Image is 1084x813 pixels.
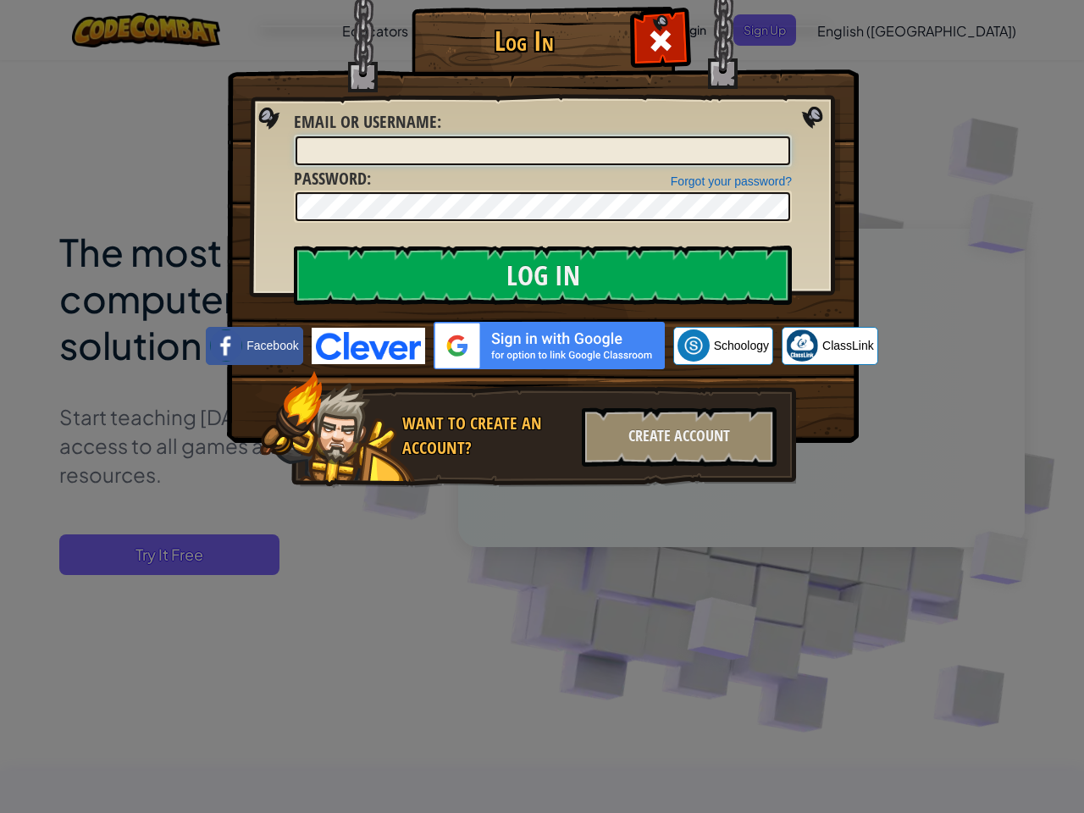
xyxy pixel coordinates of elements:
[582,407,777,467] div: Create Account
[246,337,298,354] span: Facebook
[312,328,425,364] img: clever-logo-blue.png
[677,329,710,362] img: schoology.png
[822,337,874,354] span: ClassLink
[210,329,242,362] img: facebook_small.png
[294,246,792,305] input: Log In
[786,329,818,362] img: classlink-logo-small.png
[294,167,367,190] span: Password
[714,337,769,354] span: Schoology
[294,110,437,133] span: Email or Username
[294,110,441,135] label: :
[294,167,371,191] label: :
[671,174,792,188] a: Forgot your password?
[434,322,665,369] img: gplus_sso_button2.svg
[416,26,632,56] h1: Log In
[402,412,572,460] div: Want to create an account?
